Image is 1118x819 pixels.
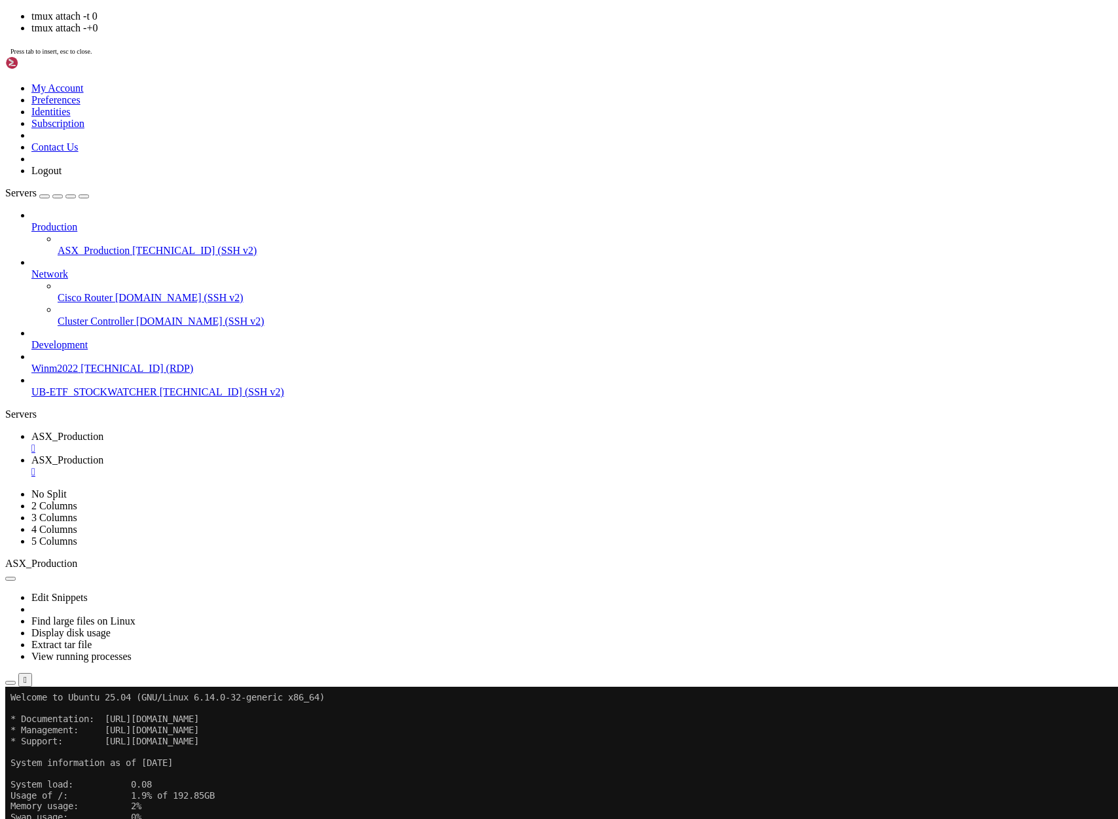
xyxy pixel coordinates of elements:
[5,92,947,103] x-row: System load: 0.08
[5,136,947,147] x-row: Processes: 202
[31,268,1113,280] a: Network
[31,118,84,129] a: Subscription
[31,82,84,94] a: My Account
[31,488,67,500] a: No Split
[10,48,92,55] span: Press tab to insert, esc to close.
[31,22,1113,34] li: tmux attach -+0
[31,363,1113,374] a: Winm2022 [TECHNICAL_ID] (RDP)
[5,278,947,289] x-row: Last login: [DATE] from [TECHNICAL_ID]
[18,673,32,687] button: 
[5,288,105,299] span: ubuntu@vps-52a4c955
[58,233,1113,257] li: ASX_Production [TECHNICAL_ID] (SSH v2)
[31,221,77,232] span: Production
[110,16,168,27] span: ~/ProjectQT
[31,106,71,117] a: Identities
[31,327,1113,351] li: Development
[31,268,68,280] span: Network
[58,316,134,327] span: Cluster Controller
[31,386,157,397] span: UB-ETF_STOCKWATCHER
[5,71,947,82] x-row: System information as of [DATE]
[5,16,105,27] span: ubuntu@vps-52a4c955
[31,639,92,650] a: Extract tar file
[31,466,1113,478] a: 
[136,316,264,327] span: [DOMAIN_NAME] (SSH v2)
[31,454,103,465] span: ASX_Production
[31,374,1113,398] li: UB-ETF_STOCKWATCHER [TECHNICAL_ID] (SSH v2)
[31,431,103,442] span: ASX_Production
[58,304,1113,327] li: Cluster Controller [DOMAIN_NAME] (SSH v2)
[58,245,130,256] span: ASX_Production
[248,16,253,27] div: (44, 1)
[31,363,78,374] span: Winm2022
[5,223,947,234] x-row: [URL][DOMAIN_NAME]
[5,409,1113,420] div: Servers
[31,454,1113,478] a: ASX_Production
[31,627,111,638] a: Display disk usage
[31,443,1113,454] a: 
[132,245,257,256] span: [TECHNICAL_ID] (SSH v2)
[31,94,81,105] a: Preferences
[5,245,947,256] x-row: 0 updates can be applied immediately.
[58,245,1113,257] a: ASX_Production [TECHNICAL_ID] (SSH v2)
[31,141,79,153] a: Contact Us
[58,292,1113,304] a: Cisco Router [DOMAIN_NAME] (SSH v2)
[58,292,113,303] span: Cisco Router
[5,158,947,169] x-row: IPv4 address for ens3: [TECHNICAL_ID]
[5,27,947,38] x-row: * Documentation: [URL][DOMAIN_NAME]
[5,288,947,299] x-row: : $
[5,187,89,198] a: Servers
[31,221,1113,233] a: Production
[5,147,947,158] x-row: Users logged in: 1
[5,49,947,60] x-row: * Support: [URL][DOMAIN_NAME]
[31,10,1113,22] li: tmux attach -t 0
[115,292,243,303] span: [DOMAIN_NAME] (SSH v2)
[5,56,81,69] img: Shellngn
[31,500,77,511] a: 2 Columns
[5,103,947,115] x-row: Usage of /: 1.9% of 192.85GB
[31,257,1113,327] li: Network
[132,288,137,299] div: (23, 26)
[160,386,284,397] span: [TECHNICAL_ID] (SSH v2)
[31,524,77,535] a: 4 Columns
[5,38,947,49] x-row: * Management: [URL][DOMAIN_NAME]
[5,558,77,569] span: ASX_Production
[5,114,947,125] x-row: Memory usage: 2%
[5,187,37,198] span: Servers
[24,675,27,685] div: 
[31,431,1113,454] a: ASX_Production
[31,512,77,523] a: 3 Columns
[81,363,193,374] span: [TECHNICAL_ID] (RDP)
[31,536,77,547] a: 5 Columns
[5,5,947,16] x-row: Welcome to Ubuntu 25.04 (GNU/Linux 6.14.0-32-generic x86_64)
[31,592,88,603] a: Edit Snippets
[31,339,1113,351] a: Development
[110,288,115,299] span: ~
[58,316,1113,327] a: Cluster Controller [DOMAIN_NAME] (SSH v2)
[31,351,1113,374] li: Winm2022 [TECHNICAL_ID] (RDP)
[5,191,947,202] x-row: * Strictly confined Kubernetes makes edge and IoT secure. Learn how MicroK8s
[5,168,947,179] x-row: IPv6 address for ens3: [TECHNICAL_ID]
[31,339,88,350] span: Development
[31,209,1113,257] li: Production
[31,386,1113,398] a: UB-ETF_STOCKWATCHER [TECHNICAL_ID] (SSH v2)
[5,125,947,136] x-row: Swap usage: 0%
[5,16,947,27] x-row: : $ tmux attach
[31,615,135,627] a: Find large files on Linux
[58,280,1113,304] li: Cisco Router [DOMAIN_NAME] (SSH v2)
[31,165,62,176] a: Logout
[5,201,947,212] x-row: just raised the bar for easy, resilient and secure K8s cluster deployment.
[31,651,132,662] a: View running processes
